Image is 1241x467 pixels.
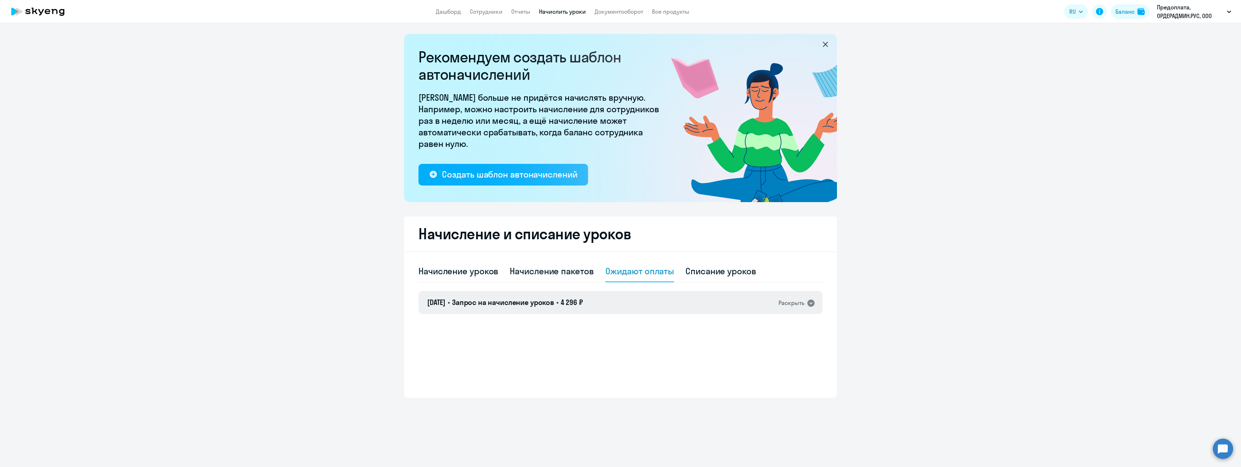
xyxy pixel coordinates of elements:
[652,8,689,15] a: Все продукты
[418,164,588,186] button: Создать шаблон автоначислений
[1069,7,1076,16] span: RU
[448,298,450,307] span: •
[442,169,577,180] div: Создать шаблон автоначислений
[595,8,643,15] a: Документооборот
[452,298,554,307] span: Запрос на начисление уроков
[511,8,530,15] a: Отчеты
[436,8,461,15] a: Дашборд
[1111,4,1149,19] button: Балансbalance
[418,92,664,149] p: [PERSON_NAME] больше не придётся начислять вручную. Например, можно настроить начисление для сотр...
[556,298,558,307] span: •
[418,265,498,277] div: Начисление уроков
[1157,3,1224,20] p: Предоплата, ОРДЕРАДМИН.РУС, ООО
[510,265,593,277] div: Начисление пакетов
[1064,4,1088,19] button: RU
[539,8,586,15] a: Начислить уроки
[427,298,446,307] span: [DATE]
[779,298,804,307] div: Раскрыть
[685,265,756,277] div: Списание уроков
[1115,7,1135,16] div: Баланс
[418,225,823,243] h2: Начисление и списание уроков
[605,265,674,277] div: Ожидают оплаты
[1137,8,1145,15] img: balance
[1153,3,1235,20] button: Предоплата, ОРДЕРАДМИН.РУС, ООО
[470,8,503,15] a: Сотрудники
[418,48,664,83] h2: Рекомендуем создать шаблон автоначислений
[561,298,583,307] span: 4 296 ₽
